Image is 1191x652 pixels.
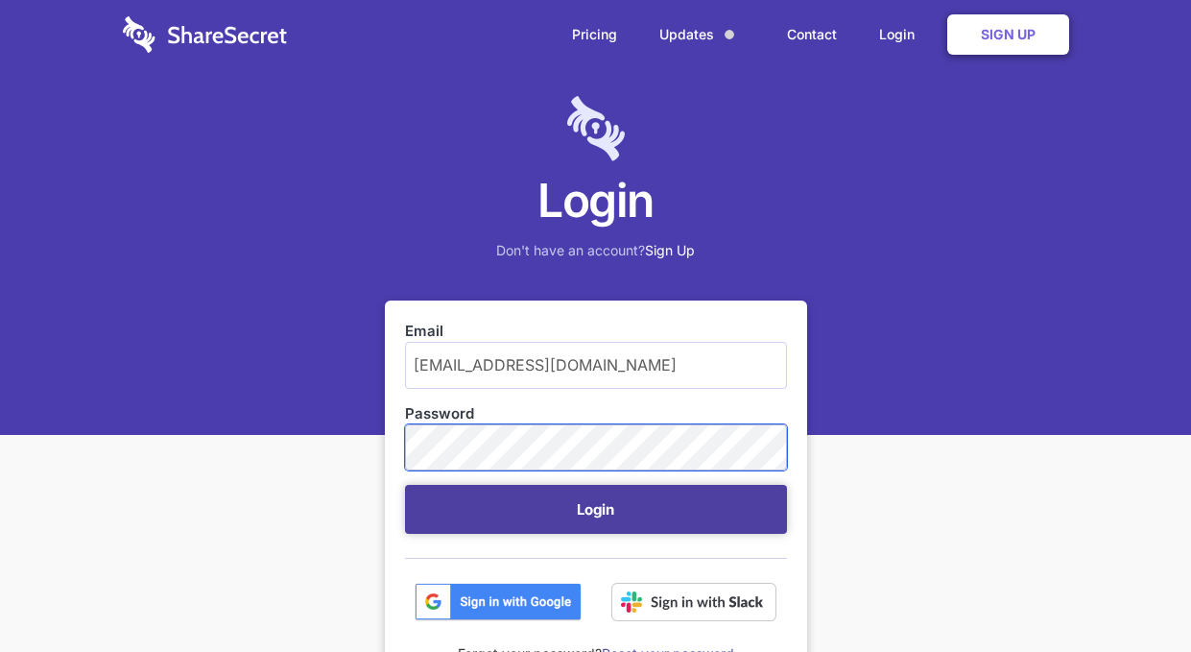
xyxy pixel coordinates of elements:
img: logo-lt-purple-60x68@2x-c671a683ea72a1d466fb5d642181eefbee81c4e10ba9aed56c8e1d7e762e8086.png [567,96,625,161]
a: Sign Up [947,14,1069,55]
img: Sign in with Slack [611,583,776,621]
a: Sign Up [645,242,695,258]
img: logo-wordmark-white-trans-d4663122ce5f474addd5e946df7df03e33cb6a1c49d2221995e7729f52c070b2.svg [123,16,287,53]
iframe: Drift Widget Chat Controller [1095,556,1168,629]
img: btn_google_signin_dark_normal_web@2x-02e5a4921c5dab0481f19210d7229f84a41d9f18e5bdafae021273015eeb... [415,583,582,621]
label: Email [405,321,787,342]
a: Pricing [553,5,636,64]
a: Login [860,5,943,64]
label: Password [405,403,787,424]
a: Contact [768,5,856,64]
button: Login [405,485,787,534]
